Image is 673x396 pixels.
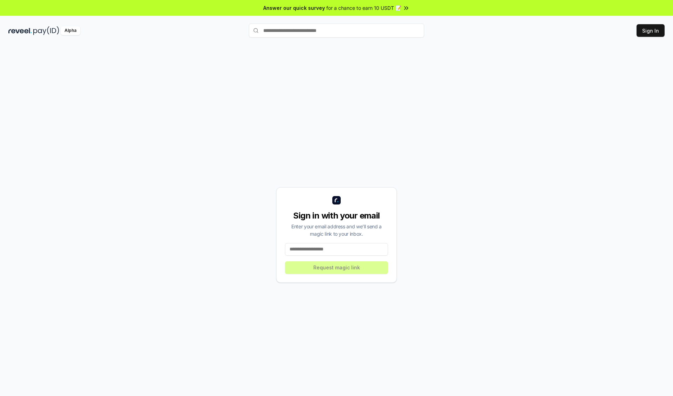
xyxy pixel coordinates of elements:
div: Enter your email address and we’ll send a magic link to your inbox. [285,223,388,237]
img: reveel_dark [8,26,32,35]
img: pay_id [33,26,59,35]
div: Alpha [61,26,80,35]
button: Sign In [637,24,665,37]
span: for a chance to earn 10 USDT 📝 [326,4,401,12]
img: logo_small [332,196,341,204]
span: Answer our quick survey [263,4,325,12]
div: Sign in with your email [285,210,388,221]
